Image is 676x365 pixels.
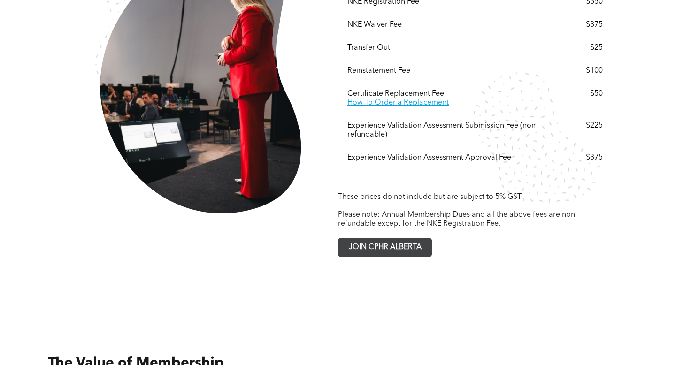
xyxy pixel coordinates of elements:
[552,122,603,130] div: $225
[346,238,425,257] span: JOIN CPHR ALBERTA
[347,153,549,162] div: Experience Validation Assessment Approval Fee
[347,67,549,76] div: Reinstatement Fee
[347,122,549,139] div: Experience Validation Assessment Submission Fee (non-refundable)
[552,90,603,99] div: $50
[338,238,432,257] a: JOIN CPHR ALBERTA
[347,90,549,99] div: Certificate Replacement Fee
[338,193,523,201] span: These prices do not include but are subject to 5% GST.
[347,99,449,106] a: How To Order a Replacement
[552,44,603,53] div: $25
[552,21,603,30] div: $375
[347,44,549,53] div: Transfer Out
[338,211,577,228] span: Please note: Annual Membership Dues and all the above fees are non-refundable except for the NKE ...
[552,67,603,76] div: $100
[347,21,549,30] div: NKE Waiver Fee
[552,153,603,162] div: $375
